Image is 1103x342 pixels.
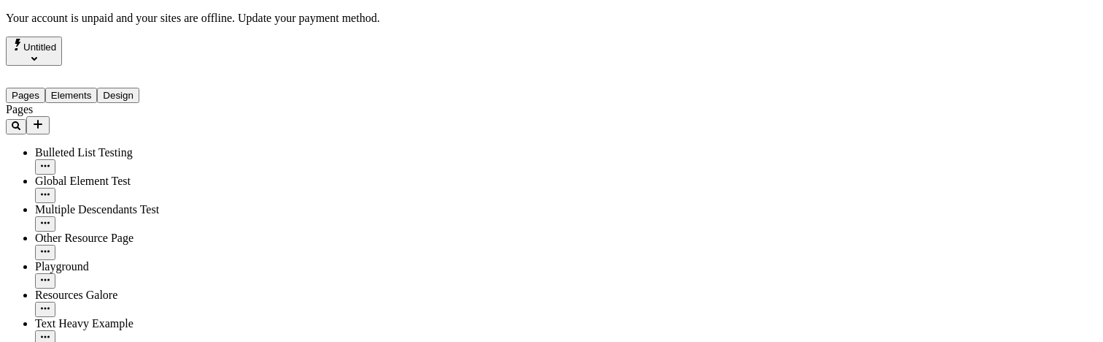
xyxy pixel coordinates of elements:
[23,42,56,53] span: Untitled
[45,88,98,103] button: Elements
[35,203,200,216] div: Multiple Descendants Test
[35,175,200,188] div: Global Element Test
[35,317,200,330] div: Text Heavy Example
[35,146,200,159] div: Bulleted List Testing
[26,116,50,134] button: Add new
[35,289,200,302] div: Resources Galore
[6,12,213,25] p: Cookie Test Route
[238,12,380,24] span: Update your payment method.
[6,88,45,103] button: Pages
[35,260,200,273] div: Playground
[97,88,139,103] button: Design
[35,232,200,245] div: Other Resource Page
[6,103,200,116] div: Pages
[6,37,62,66] button: Select site
[6,12,1097,25] p: Your account is unpaid and your sites are offline.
